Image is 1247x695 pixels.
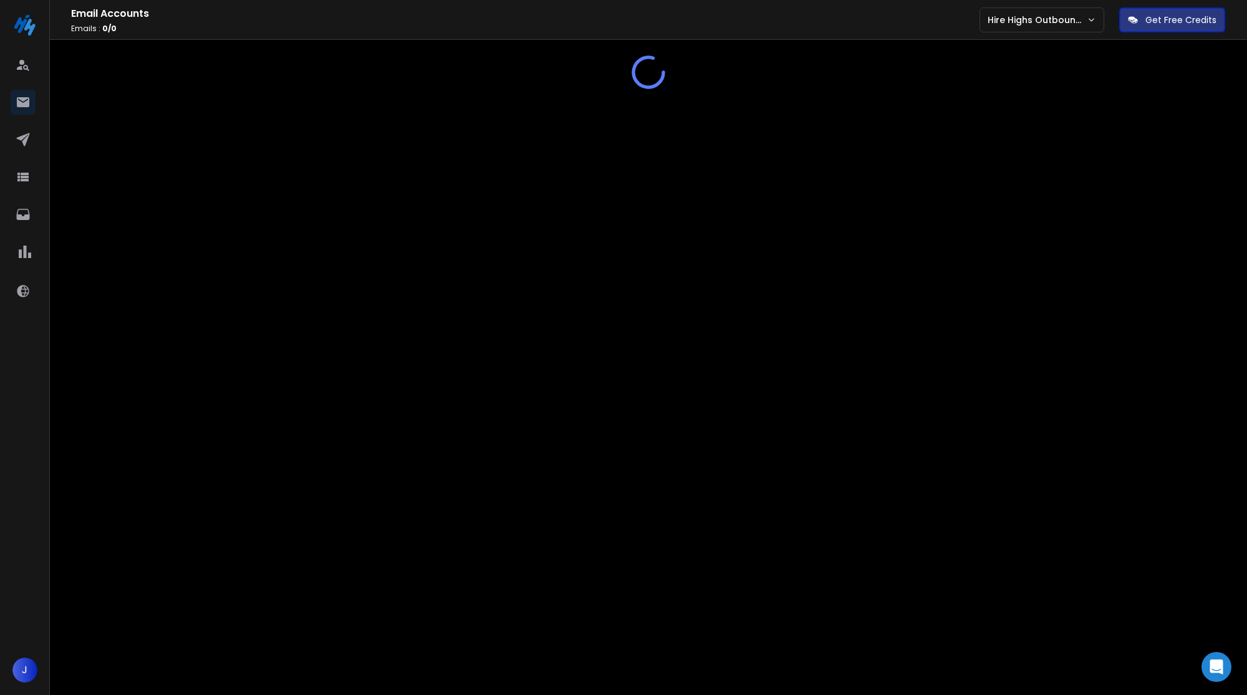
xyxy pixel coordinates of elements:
[102,23,117,34] span: 0 / 0
[12,658,37,683] button: J
[1145,14,1216,26] p: Get Free Credits
[988,14,1087,26] p: Hire Highs Outbound Engine
[12,12,37,37] img: logo
[71,24,980,34] p: Emails :
[1119,7,1225,32] button: Get Free Credits
[1201,652,1231,682] div: Open Intercom Messenger
[71,6,980,21] h1: Email Accounts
